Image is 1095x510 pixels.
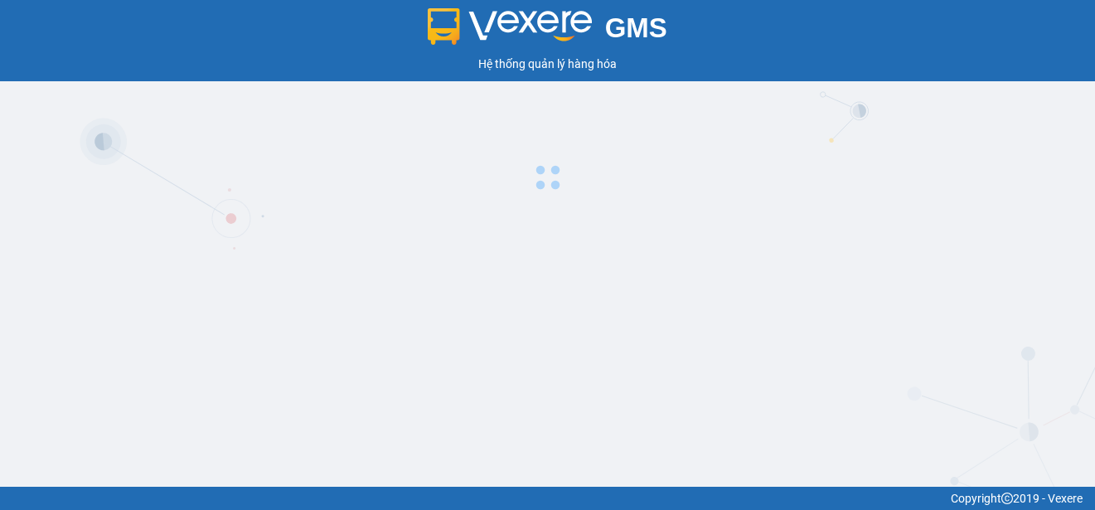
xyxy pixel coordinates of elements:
a: GMS [428,25,667,38]
div: Hệ thống quản lý hàng hóa [4,55,1091,73]
div: Copyright 2019 - Vexere [12,489,1083,508]
img: logo 2 [428,8,592,45]
span: copyright [1001,493,1013,504]
span: GMS [605,12,667,43]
